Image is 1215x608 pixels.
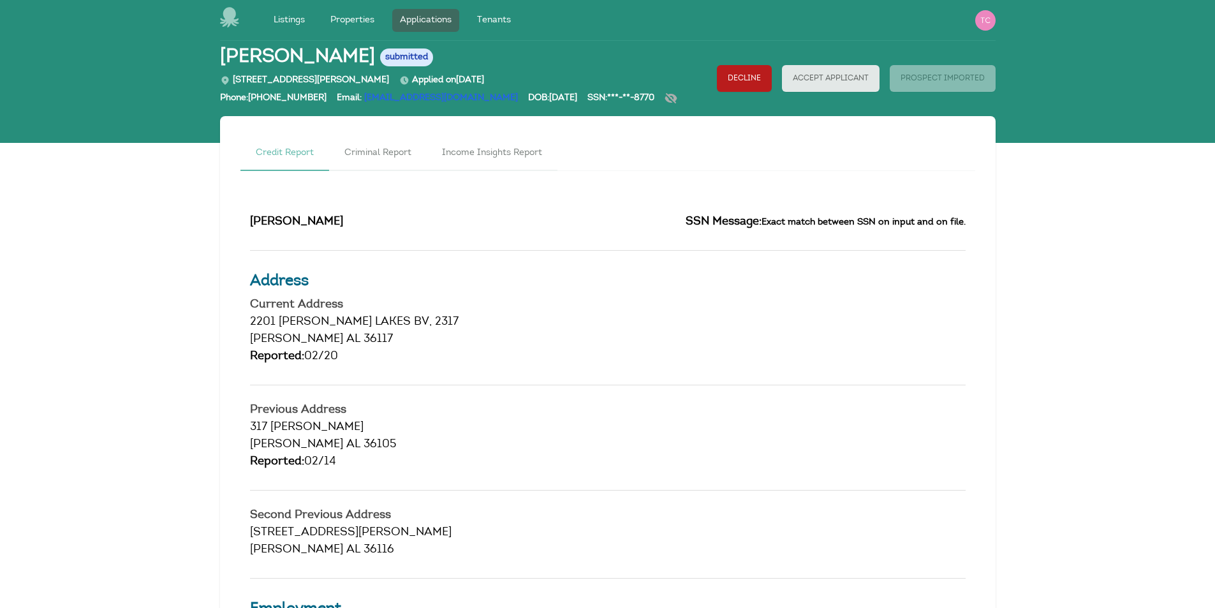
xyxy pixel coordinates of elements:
[717,65,772,92] button: Decline
[329,137,427,171] a: Criminal Report
[250,439,343,450] span: [PERSON_NAME]
[250,454,966,471] div: 02/14
[364,439,396,450] span: 36105
[220,92,327,111] div: Phone: [PHONE_NUMBER]
[240,137,329,171] a: Credit Report
[250,214,598,231] h2: [PERSON_NAME]
[346,334,360,345] span: AL
[762,218,966,227] small: Exact match between SSN on input and on file.
[250,348,966,366] div: 02/20
[469,9,519,32] a: Tenants
[346,439,360,450] span: AL
[427,137,557,171] a: Income Insights Report
[250,544,343,556] span: [PERSON_NAME]
[364,334,393,345] span: 36117
[240,137,975,171] nav: Tabs
[250,510,966,521] h4: Second Previous Address
[686,216,762,228] span: SSN Message:
[250,316,459,328] span: 2201 [PERSON_NAME] LAKES BV, 2317
[250,527,452,538] span: [STREET_ADDRESS][PERSON_NAME]
[392,9,459,32] a: Applications
[266,9,313,32] a: Listings
[399,76,484,85] span: Applied on [DATE]
[220,76,389,85] span: [STREET_ADDRESS][PERSON_NAME]
[364,544,394,556] span: 36116
[250,334,343,345] span: [PERSON_NAME]
[250,404,966,416] h4: Previous Address
[220,46,375,69] span: [PERSON_NAME]
[364,94,518,103] a: [EMAIL_ADDRESS][DOMAIN_NAME]
[323,9,382,32] a: Properties
[380,48,433,66] span: submitted
[250,351,304,362] span: Reported:
[528,92,577,111] div: DOB: [DATE]
[250,270,966,293] h3: Address
[346,544,360,556] span: AL
[250,299,966,311] h4: Current Address
[250,456,304,468] span: Reported:
[337,92,518,111] div: Email:
[782,65,880,92] button: Accept Applicant
[250,422,364,433] span: 317 [PERSON_NAME]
